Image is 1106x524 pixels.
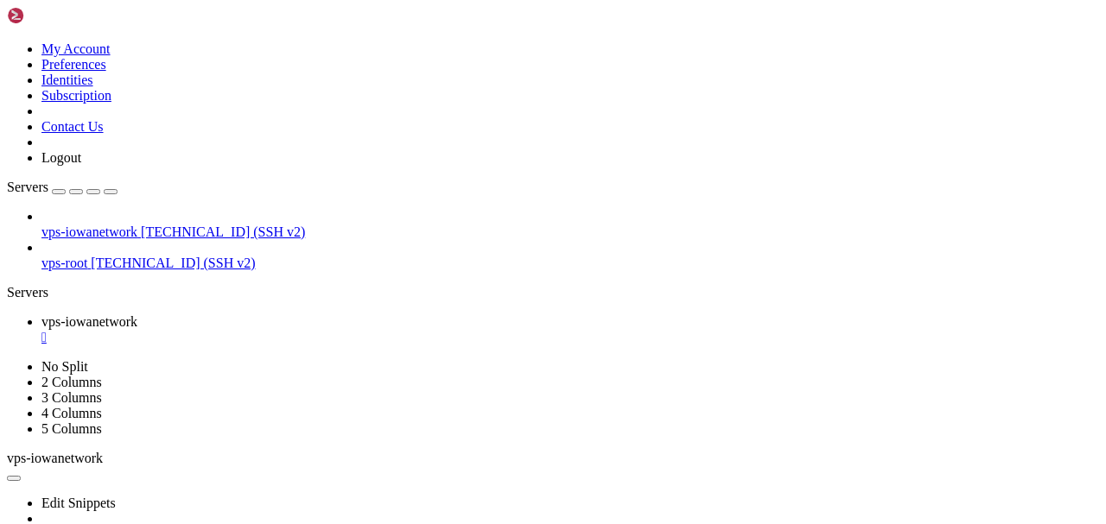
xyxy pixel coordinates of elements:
[7,110,882,128] x-row: Swap usage: 2%
[7,180,118,194] a: Servers
[41,375,102,389] a: 2 Columns
[154,421,162,438] span: ~
[7,7,106,24] img: Shellngn
[7,421,145,438] span: iowanetwork@main
[41,209,1099,240] li: vps-iowanetwork [TECHNICAL_ID] (SSH v2)
[41,73,93,87] a: Identities
[41,88,111,103] a: Subscription
[41,496,116,510] a: Edit Snippets
[41,314,137,329] span: vps-iowanetwork
[7,180,48,194] span: Servers
[141,224,305,239] span: [TECHNICAL_ID] (SSH v2)
[41,150,81,165] a: Logout
[7,451,103,465] span: vps-iowanetwork
[7,162,882,180] x-row: just raised the bar for easy, resilient and secure K8s cluster deployment.
[41,41,111,56] a: My Account
[41,406,102,420] a: 4 Columns
[91,256,255,270] span: [TECHNICAL_ID] (SSH v2)
[7,300,882,318] x-row: 12 additional security updates can be applied with ESM Apps.
[7,24,882,41] x-row: System information as of [DATE]
[7,76,882,93] x-row: Usage of /: 32.7% of 98.31GB Users logged in: 1
[41,240,1099,271] li: vps-root [TECHNICAL_ID] (SSH v2)
[7,231,882,249] x-row: Expanded Security Maintenance for Applications is not enabled.
[41,256,1099,271] a: vps-root [TECHNICAL_ID] (SSH v2)
[7,197,882,214] x-row: [URL][DOMAIN_NAME]
[7,421,882,439] x-row: : $
[41,314,1099,345] a: vps-iowanetwork
[41,224,137,239] span: vps-iowanetwork
[7,93,882,110] x-row: Memory usage: 71% IPv4 address for eth0: [TECHNICAL_ID]
[41,330,1099,345] a: 
[41,256,87,270] span: vps-root
[7,266,882,283] x-row: 0 updates can be applied immediately.
[7,285,1099,300] div: Servers
[41,57,106,72] a: Preferences
[7,318,882,335] x-row: Learn more about enabling ESM Apps service at [URL][DOMAIN_NAME]
[41,224,1099,240] a: vps-iowanetwork [TECHNICAL_ID] (SSH v2)
[7,145,882,162] x-row: * Strictly confined Kubernetes makes edge and IoT secure. Learn how MicroK8s
[7,59,882,76] x-row: System load: 2.73 Processes: 250
[41,390,102,405] a: 3 Columns
[174,421,182,439] div: (20, 24)
[41,359,88,374] a: No Split
[7,387,882,404] x-row: See "man sudo_root" for details.
[7,369,882,387] x-row: To run a command as administrator (user "root"), use "sudo <command>".
[41,119,104,134] a: Contact Us
[41,421,102,436] a: 5 Columns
